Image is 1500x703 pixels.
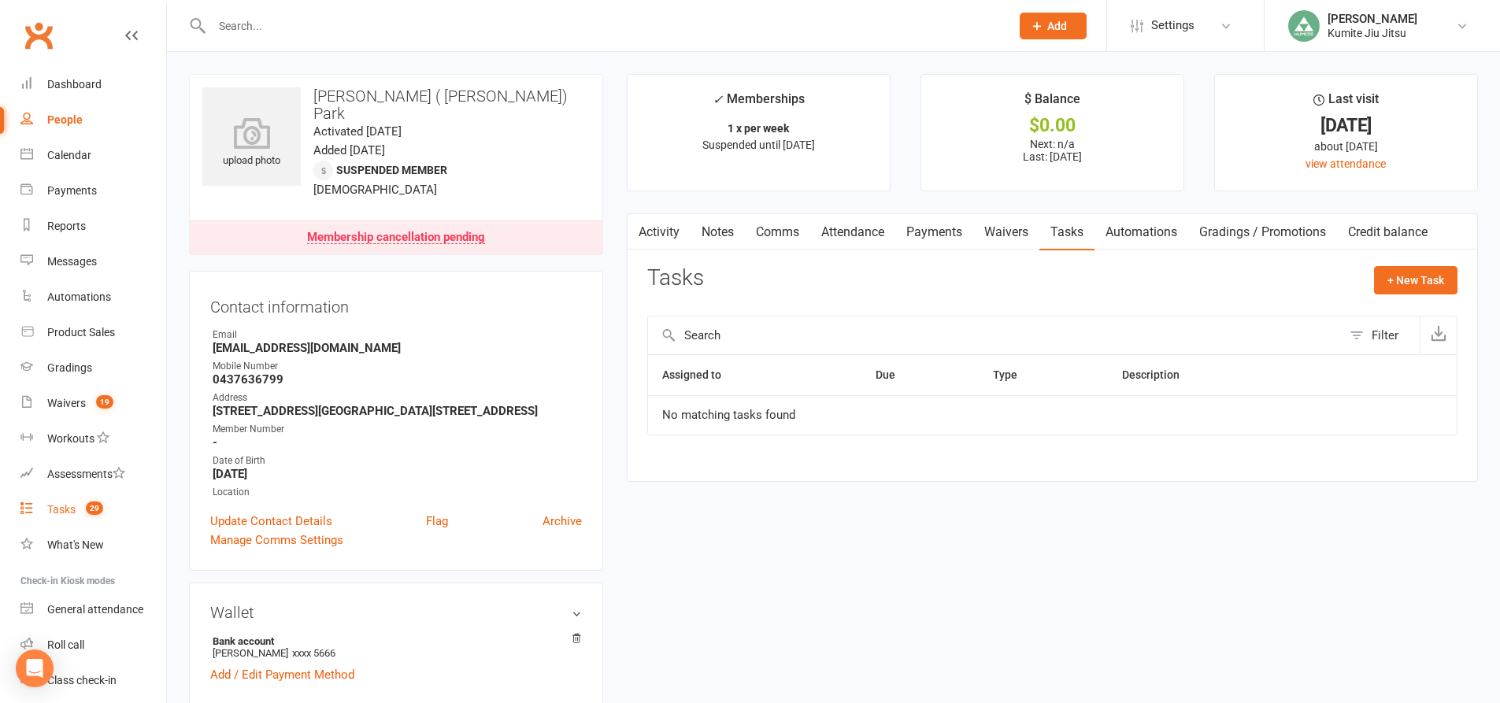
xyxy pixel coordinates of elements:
[47,603,143,616] div: General attendance
[713,89,805,118] div: Memberships
[47,638,84,651] div: Roll call
[20,173,166,209] a: Payments
[19,16,58,55] a: Clubworx
[210,665,354,684] a: Add / Edit Payment Method
[1313,89,1379,117] div: Last visit
[20,67,166,102] a: Dashboard
[20,386,166,421] a: Waivers 19
[20,627,166,663] a: Roll call
[20,138,166,173] a: Calendar
[1020,13,1087,39] button: Add
[728,122,789,135] strong: 1 x per week
[16,649,54,687] div: Open Intercom Messenger
[213,453,582,468] div: Date of Birth
[47,468,125,480] div: Assessments
[1047,20,1067,32] span: Add
[810,214,895,250] a: Attendance
[20,592,166,627] a: General attendance kiosk mode
[973,214,1039,250] a: Waivers
[628,214,691,250] a: Activity
[47,361,92,374] div: Gradings
[1229,138,1463,155] div: about [DATE]
[202,87,590,122] h3: [PERSON_NAME] ( [PERSON_NAME]) Park
[210,292,582,316] h3: Contact information
[336,164,447,176] span: Suspended member
[47,78,102,91] div: Dashboard
[20,457,166,492] a: Assessments
[20,102,166,138] a: People
[213,635,574,647] strong: Bank account
[96,395,113,409] span: 19
[202,117,301,169] div: upload photo
[213,341,582,355] strong: [EMAIL_ADDRESS][DOMAIN_NAME]
[1306,157,1386,170] a: view attendance
[210,604,582,621] h3: Wallet
[1229,117,1463,134] div: [DATE]
[213,327,582,342] div: Email
[979,355,1108,395] th: Type
[1108,355,1318,395] th: Description
[213,359,582,374] div: Mobile Number
[691,214,745,250] a: Notes
[648,395,1457,435] td: No matching tasks found
[210,633,582,661] li: [PERSON_NAME]
[426,512,448,531] a: Flag
[1151,8,1194,43] span: Settings
[20,209,166,244] a: Reports
[1342,316,1420,354] button: Filter
[20,315,166,350] a: Product Sales
[1039,214,1094,250] a: Tasks
[1337,214,1439,250] a: Credit balance
[20,527,166,563] a: What's New
[313,143,385,157] time: Added [DATE]
[213,485,582,500] div: Location
[895,214,973,250] a: Payments
[47,255,97,268] div: Messages
[213,422,582,437] div: Member Number
[20,421,166,457] a: Workouts
[47,432,94,445] div: Workouts
[1024,89,1080,117] div: $ Balance
[20,244,166,279] a: Messages
[47,184,97,197] div: Payments
[47,503,76,516] div: Tasks
[213,372,582,387] strong: 0437636799
[1288,10,1320,42] img: thumb_image1713433996.png
[47,113,83,126] div: People
[1372,326,1398,345] div: Filter
[935,138,1169,163] p: Next: n/a Last: [DATE]
[307,231,485,244] div: Membership cancellation pending
[47,290,111,303] div: Automations
[1328,26,1417,40] div: Kumite Jiu Jitsu
[647,266,704,290] h3: Tasks
[1188,214,1337,250] a: Gradings / Promotions
[648,316,1342,354] input: Search
[20,279,166,315] a: Automations
[648,355,862,395] th: Assigned to
[745,214,810,250] a: Comms
[702,139,815,151] span: Suspended until [DATE]
[47,326,115,339] div: Product Sales
[543,512,582,531] a: Archive
[20,492,166,527] a: Tasks 29
[935,117,1169,134] div: $0.00
[47,538,104,551] div: What's New
[213,404,582,418] strong: [STREET_ADDRESS][GEOGRAPHIC_DATA][STREET_ADDRESS]
[207,15,999,37] input: Search...
[313,124,402,139] time: Activated [DATE]
[210,531,343,549] a: Manage Comms Settings
[47,397,86,409] div: Waivers
[20,663,166,698] a: Class kiosk mode
[86,501,103,515] span: 29
[47,149,91,161] div: Calendar
[47,674,117,686] div: Class check-in
[213,467,582,481] strong: [DATE]
[1094,214,1188,250] a: Automations
[1328,12,1417,26] div: [PERSON_NAME]
[313,183,437,197] span: [DEMOGRAPHIC_DATA]
[213,435,582,450] strong: -
[20,350,166,386] a: Gradings
[213,390,582,405] div: Address
[210,512,332,531] a: Update Contact Details
[47,220,86,232] div: Reports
